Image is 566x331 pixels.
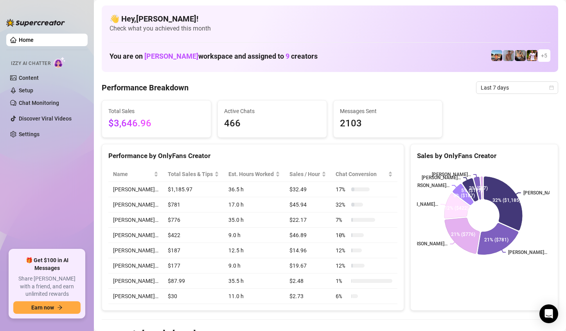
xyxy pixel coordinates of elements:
span: 🎁 Get $100 in AI Messages [13,257,81,272]
a: Setup [19,87,33,94]
td: [PERSON_NAME]… [108,197,163,212]
td: $45.94 [285,197,331,212]
span: + 5 [541,51,547,60]
a: Discover Viral Videos [19,115,72,122]
div: Est. Hours Worked [228,170,274,178]
h4: 👋 Hey, [PERSON_NAME] ! [110,13,550,24]
span: [PERSON_NAME] [144,52,198,60]
text: [PERSON_NAME]… [508,250,547,255]
td: 12.5 h [224,243,285,258]
td: 35.5 h [224,273,285,289]
span: Active Chats [224,107,320,115]
span: Messages Sent [340,107,436,115]
text: [PERSON_NAME]… [523,190,562,196]
td: $776 [163,212,224,228]
td: $177 [163,258,224,273]
text: [PERSON_NAME]… [410,183,449,188]
td: $781 [163,197,224,212]
h4: Performance Breakdown [102,82,189,93]
text: [PERSON_NAME]… [432,172,471,177]
span: 1 % [336,277,348,285]
td: $422 [163,228,224,243]
td: 11.0 h [224,289,285,304]
div: Sales by OnlyFans Creator [417,151,552,161]
th: Sales / Hour [285,167,331,182]
span: Chat Conversion [336,170,386,178]
td: [PERSON_NAME]… [108,212,163,228]
span: $3,646.96 [108,116,205,131]
text: [PERSON_NAME]… [399,202,438,207]
td: 9.0 h [224,258,285,273]
td: $1,185.97 [163,182,224,197]
div: Open Intercom Messenger [539,304,558,323]
span: 32 % [336,200,348,209]
button: Earn nowarrow-right [13,301,81,314]
td: $22.17 [285,212,331,228]
td: $2.73 [285,289,331,304]
td: $187 [163,243,224,258]
span: Sales / Hour [289,170,320,178]
span: Izzy AI Chatter [11,60,50,67]
span: arrow-right [57,305,63,310]
span: Name [113,170,152,178]
td: [PERSON_NAME]… [108,273,163,289]
td: $46.89 [285,228,331,243]
img: Joey [503,50,514,61]
a: Settings [19,131,40,137]
td: [PERSON_NAME]… [108,182,163,197]
td: $19.67 [285,258,331,273]
td: [PERSON_NAME]… [108,228,163,243]
a: Content [19,75,39,81]
span: Total Sales [108,107,205,115]
h1: You are on workspace and assigned to creators [110,52,318,61]
td: $87.99 [163,273,224,289]
span: 12 % [336,261,348,270]
td: 17.0 h [224,197,285,212]
td: $32.49 [285,182,331,197]
span: Check what you achieved this month [110,24,550,33]
text: [PERSON_NAME]… [422,175,461,180]
text: [PERSON_NAME]… [408,241,447,247]
span: 17 % [336,185,348,194]
td: $30 [163,289,224,304]
span: 12 % [336,246,348,255]
td: $14.96 [285,243,331,258]
span: 10 % [336,231,348,239]
td: [PERSON_NAME]… [108,258,163,273]
a: Home [19,37,34,43]
td: [PERSON_NAME]… [108,243,163,258]
td: 9.0 h [224,228,285,243]
span: Total Sales & Tips [168,170,213,178]
img: Hector [526,50,537,61]
img: Zach [491,50,502,61]
span: Share [PERSON_NAME] with a friend, and earn unlimited rewards [13,275,81,298]
th: Chat Conversion [331,167,397,182]
img: George [515,50,526,61]
span: Earn now [31,304,54,311]
th: Total Sales & Tips [163,167,224,182]
th: Name [108,167,163,182]
div: Performance by OnlyFans Creator [108,151,397,161]
span: 6 % [336,292,348,300]
td: $2.48 [285,273,331,289]
span: 9 [286,52,289,60]
span: calendar [549,85,554,90]
img: logo-BBDzfeDw.svg [6,19,65,27]
span: 466 [224,116,320,131]
span: 7 % [336,216,348,224]
td: 35.0 h [224,212,285,228]
span: 2103 [340,116,436,131]
img: AI Chatter [54,57,66,68]
td: 36.5 h [224,182,285,197]
td: [PERSON_NAME]… [108,289,163,304]
a: Chat Monitoring [19,100,59,106]
span: Last 7 days [481,82,553,94]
